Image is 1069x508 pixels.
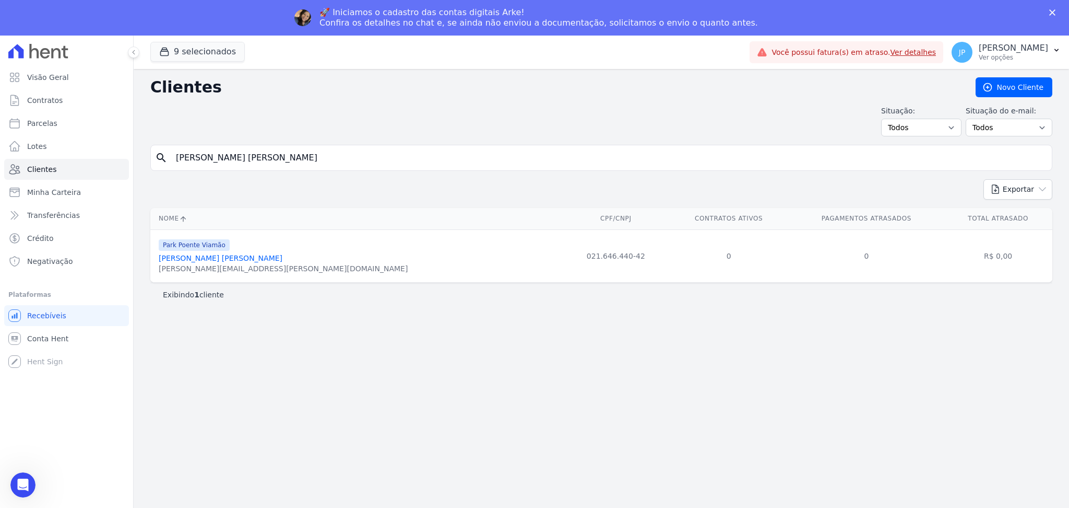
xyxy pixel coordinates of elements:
[771,47,936,58] span: Você possui fatura(s) em atraso.
[881,106,961,117] label: Situação:
[4,228,129,249] a: Crédito
[1049,9,1060,16] div: Fechar
[155,152,168,164] i: search
[979,53,1048,62] p: Ver opções
[159,263,408,274] div: [PERSON_NAME][EMAIL_ADDRESS][PERSON_NAME][DOMAIN_NAME]
[4,136,129,157] a: Lotes
[294,9,311,26] img: Profile image for Adriane
[150,208,563,229] th: Nome
[163,290,224,300] p: Exibindo cliente
[563,229,669,282] td: 021.646.440-42
[966,106,1052,117] label: Situação do e-mail:
[943,38,1069,67] button: JP [PERSON_NAME] Ver opções
[150,42,245,62] button: 9 selecionados
[10,472,35,498] iframe: Intercom live chat
[319,7,758,28] div: 🚀 Iniciamos o cadastro das contas digitais Arke! Confira os detalhes no chat e, se ainda não envi...
[27,72,69,83] span: Visão Geral
[159,239,230,251] span: Park Poente Viamão
[27,164,56,175] span: Clientes
[669,208,789,229] th: Contratos Ativos
[979,43,1048,53] p: [PERSON_NAME]
[170,147,1048,168] input: Buscar por nome, CPF ou e-mail
[669,229,789,282] td: 0
[27,210,80,221] span: Transferências
[4,113,129,134] a: Parcelas
[789,229,944,282] td: 0
[159,254,282,262] a: [PERSON_NAME] [PERSON_NAME]
[4,159,129,180] a: Clientes
[4,328,129,349] a: Conta Hent
[983,179,1052,200] button: Exportar
[4,90,129,111] a: Contratos
[27,187,81,198] span: Minha Carteira
[8,288,125,301] div: Plataformas
[789,208,944,229] th: Pagamentos Atrasados
[563,208,669,229] th: CPF/CNPJ
[4,182,129,203] a: Minha Carteira
[4,205,129,226] a: Transferências
[976,77,1052,97] a: Novo Cliente
[4,251,129,272] a: Negativação
[944,229,1052,282] td: R$ 0,00
[4,305,129,326] a: Recebíveis
[194,291,199,299] b: 1
[27,310,66,321] span: Recebíveis
[944,208,1052,229] th: Total Atrasado
[27,118,57,129] span: Parcelas
[4,67,129,88] a: Visão Geral
[27,95,63,106] span: Contratos
[959,49,966,56] span: JP
[890,48,936,56] a: Ver detalhes
[27,141,47,152] span: Lotes
[150,78,959,97] h2: Clientes
[27,233,54,244] span: Crédito
[27,256,73,267] span: Negativação
[27,333,68,344] span: Conta Hent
